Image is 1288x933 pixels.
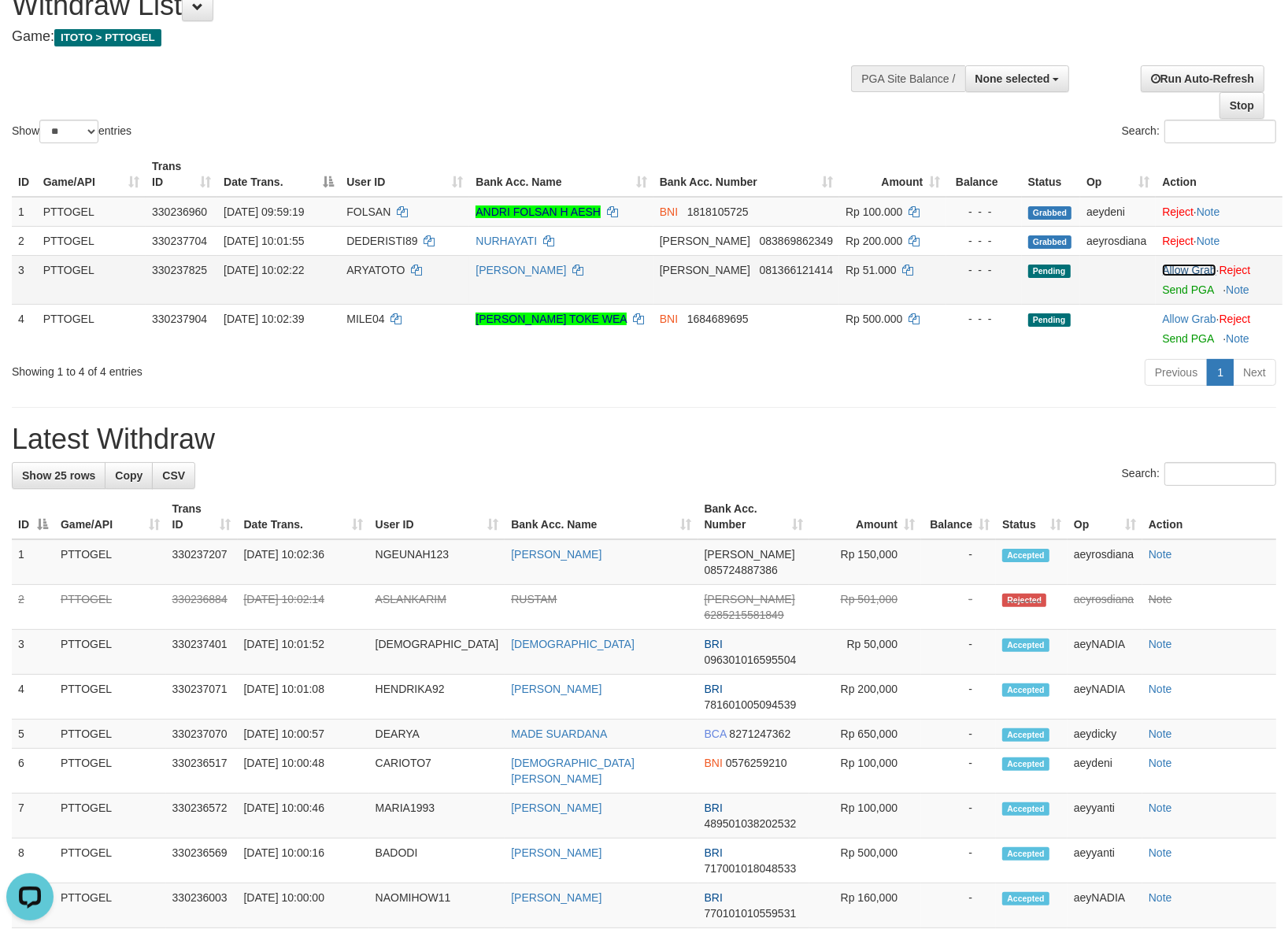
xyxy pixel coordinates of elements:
td: PTTOGEL [37,255,146,304]
a: Note [1149,846,1172,859]
td: 5 [12,720,54,749]
a: Note [1197,235,1220,247]
span: Accepted [1002,757,1049,771]
a: Note [1149,728,1172,740]
td: BADODI [369,839,505,883]
a: [PERSON_NAME] [511,683,601,695]
div: - - - [953,262,1015,278]
div: - - - [953,233,1015,249]
td: 330237070 [166,720,238,749]
span: Copy 489501038202532 to clipboard [705,817,797,830]
td: PTTOGEL [54,883,166,928]
div: Showing 1 to 4 of 4 entries [12,357,525,379]
span: Pending [1028,265,1071,278]
a: 1 [1207,359,1234,386]
td: aeydeni [1080,197,1156,227]
td: aeyNADIA [1068,675,1142,720]
span: [PERSON_NAME] [660,235,750,247]
td: 330237401 [166,630,238,675]
td: - [921,720,996,749]
span: Grabbed [1028,235,1072,249]
a: Reject [1162,235,1194,247]
td: 330236884 [166,585,238,630]
span: [PERSON_NAME] [705,593,795,605]
td: - [921,839,996,883]
td: [DEMOGRAPHIC_DATA] [369,630,505,675]
th: Bank Acc. Name: activate to sort column ascending [505,494,698,539]
td: [DATE] 10:01:08 [238,675,369,720]
th: Balance: activate to sort column ascending [921,494,996,539]
span: BCA [705,728,727,740]
span: 330237704 [152,235,207,247]
th: Bank Acc. Number: activate to sort column ascending [653,152,839,197]
a: Note [1226,283,1249,296]
span: DEDERISTI89 [346,235,417,247]
td: - [921,749,996,794]
span: None selected [975,72,1050,85]
td: aeyrosdiana [1068,539,1142,585]
td: [DATE] 10:00:16 [238,839,369,883]
td: PTTOGEL [54,585,166,630]
span: MILE04 [346,313,384,325]
div: PGA Site Balance / [851,65,964,92]
td: CARIOTO7 [369,749,505,794]
td: [DATE] 10:00:57 [238,720,369,749]
a: Note [1149,891,1172,904]
td: 330237071 [166,675,238,720]
td: [DATE] 10:02:14 [238,585,369,630]
span: Copy 717001018048533 to clipboard [705,862,797,875]
th: Trans ID: activate to sort column ascending [166,494,238,539]
td: 1 [12,539,54,585]
td: Rp 50,000 [809,630,921,675]
td: PTTOGEL [54,794,166,839]
td: 1 [12,197,37,227]
a: [PERSON_NAME] [511,548,601,561]
th: Action [1156,152,1282,197]
span: BNI [705,757,723,769]
h4: Game: [12,29,843,45]
td: - [921,794,996,839]
th: Status [1022,152,1080,197]
span: 330236960 [152,205,207,218]
span: · [1162,264,1219,276]
td: 4 [12,675,54,720]
td: PTTOGEL [37,226,146,255]
a: Previous [1145,359,1208,386]
a: [PERSON_NAME] [511,846,601,859]
span: Accepted [1002,639,1049,652]
span: Accepted [1002,847,1049,861]
a: Send PGA [1162,332,1213,345]
span: Pending [1028,313,1071,327]
td: NGEUNAH123 [369,539,505,585]
a: Reject [1162,205,1194,218]
td: - [921,585,996,630]
a: [DEMOGRAPHIC_DATA][PERSON_NAME] [511,757,635,785]
th: Game/API: activate to sort column ascending [54,494,166,539]
a: Show 25 rows [12,462,105,489]
a: Note [1149,683,1172,695]
td: PTTOGEL [37,304,146,353]
td: [DATE] 10:00:00 [238,883,369,928]
div: - - - [953,311,1015,327]
a: RUSTAM [511,593,557,605]
span: [DATE] 10:02:22 [224,264,304,276]
th: Amount: activate to sort column ascending [809,494,921,539]
th: Date Trans.: activate to sort column descending [217,152,340,197]
td: MARIA1993 [369,794,505,839]
td: ASLANKARIM [369,585,505,630]
label: Search: [1122,462,1276,486]
span: · [1162,313,1219,325]
td: - [921,675,996,720]
span: Accepted [1002,892,1049,905]
td: Rp 200,000 [809,675,921,720]
span: 330237904 [152,313,207,325]
div: - - - [953,204,1015,220]
a: Note [1149,548,1172,561]
td: Rp 500,000 [809,839,921,883]
span: Copy 8271247362 to clipboard [729,728,790,740]
select: Showentries [39,120,98,143]
td: aeyyanti [1068,839,1142,883]
span: Copy 6285215581849 to clipboard [705,609,784,621]
th: Bank Acc. Number: activate to sort column ascending [698,494,810,539]
td: [DATE] 10:01:52 [238,630,369,675]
